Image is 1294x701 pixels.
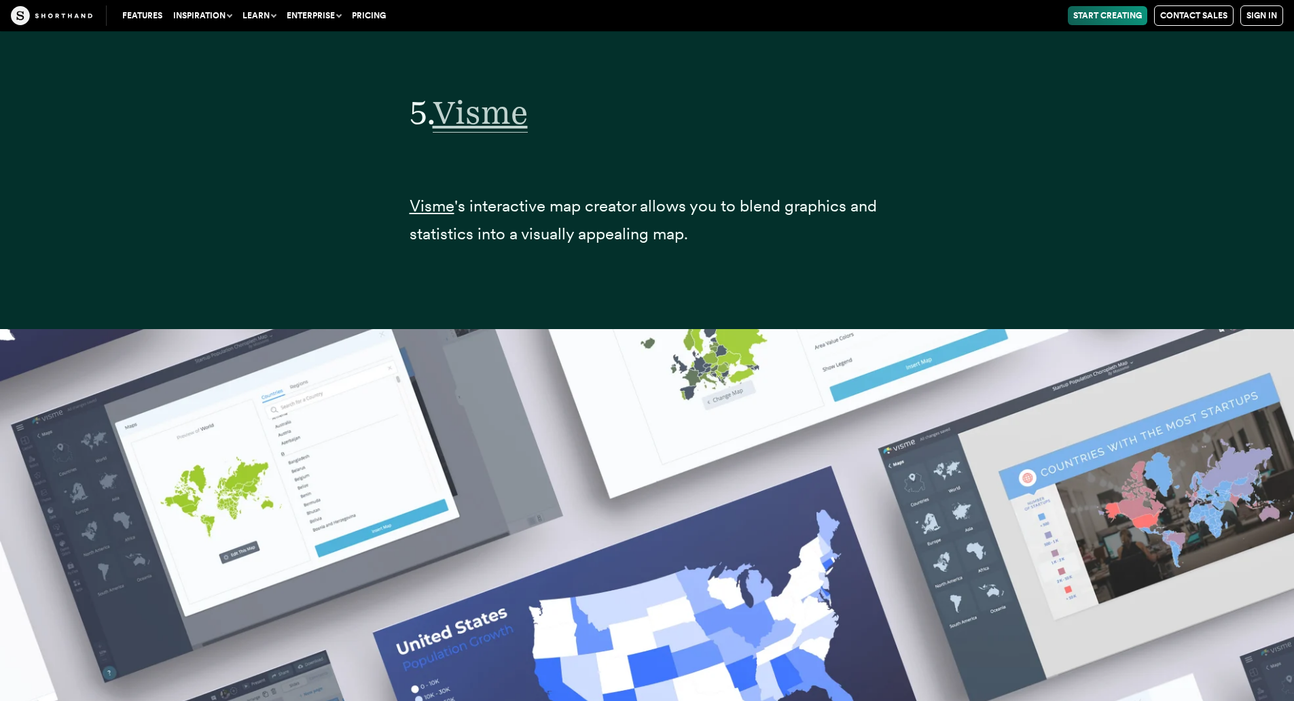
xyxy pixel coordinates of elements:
a: Visme [433,92,528,132]
a: Visme [410,196,454,216]
a: Pricing [346,6,391,25]
img: The Craft [11,6,92,25]
a: Sign in [1240,5,1283,26]
span: 's interactive map creator allows you to blend graphics and statistics into a visually appealing ... [410,196,877,243]
button: Learn [237,6,281,25]
a: Contact Sales [1154,5,1234,26]
a: Start Creating [1068,6,1147,25]
button: Inspiration [168,6,237,25]
span: Visme [433,92,528,133]
button: Enterprise [281,6,346,25]
span: 5. [410,92,433,132]
a: Features [117,6,168,25]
